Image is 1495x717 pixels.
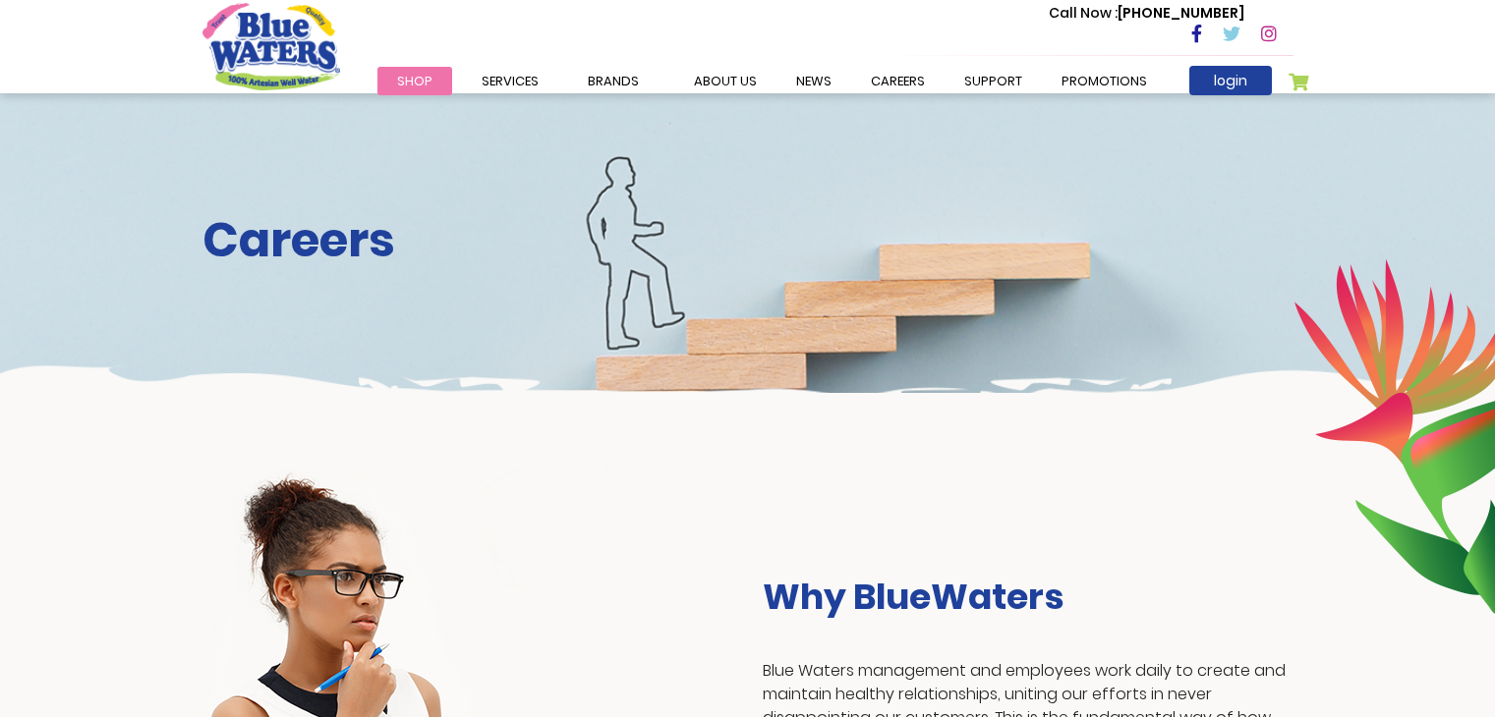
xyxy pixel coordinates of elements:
span: Call Now : [1049,3,1118,23]
a: login [1189,66,1272,95]
a: about us [674,67,776,95]
a: store logo [202,3,340,89]
a: careers [851,67,945,95]
p: [PHONE_NUMBER] [1049,3,1244,24]
a: support [945,67,1042,95]
h3: Why BlueWaters [763,576,1294,618]
span: Brands [588,72,639,90]
span: Services [482,72,539,90]
h2: Careers [202,212,1294,269]
img: career-intro-leaves.png [1294,258,1495,614]
a: Promotions [1042,67,1167,95]
span: Shop [397,72,432,90]
a: News [776,67,851,95]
